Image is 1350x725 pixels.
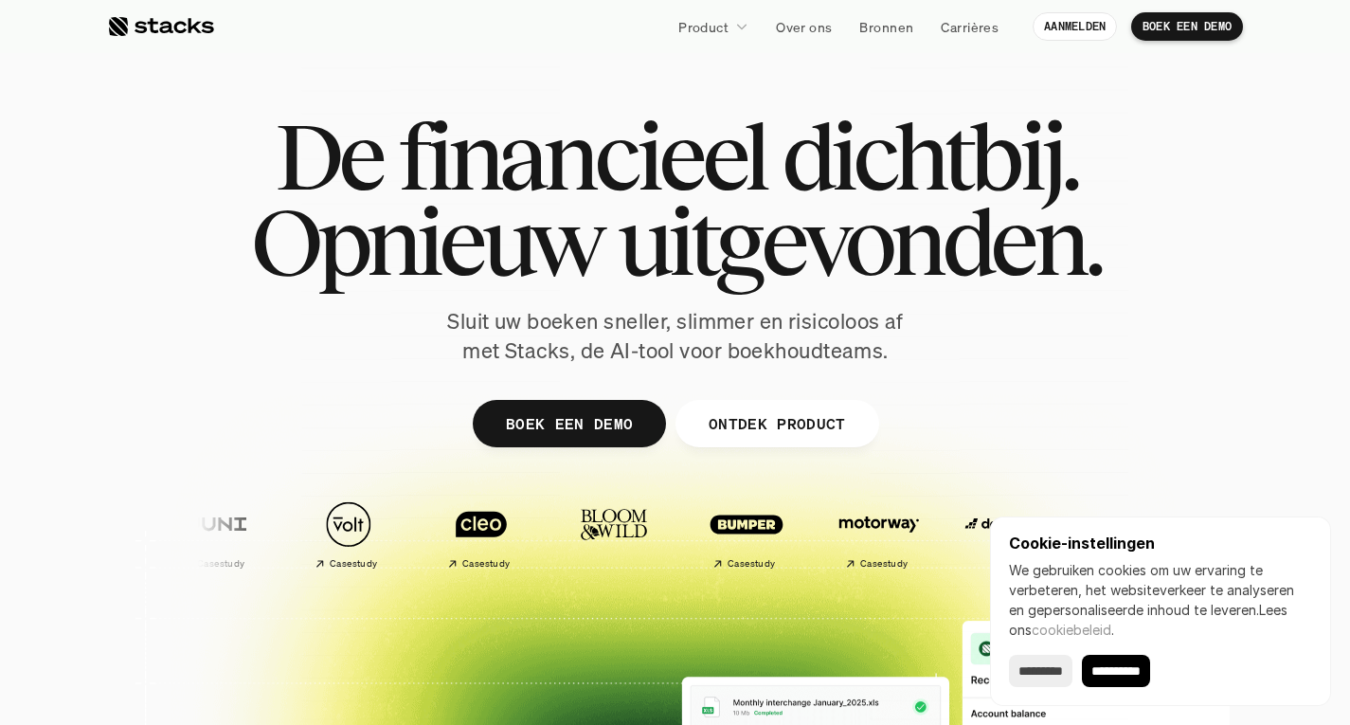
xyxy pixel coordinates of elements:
a: BOEK EEN DEMO [1131,12,1243,41]
font: We gebruiken cookies om uw ervaring te verbeteren, het websiteverkeer te analyseren en gepersonal... [1009,562,1294,618]
font: Carrières [941,18,999,36]
a: Casestudy [671,491,794,577]
font: AANMELDEN [1044,19,1106,33]
font: Cookie-instellingen [1009,534,1155,553]
a: BOEK EEN DEMO [472,400,665,447]
font: BOEK EEN DEMO [1143,19,1232,33]
a: Casestudy [405,491,529,577]
a: Privacy Policy [224,439,307,452]
font: Over ons [776,18,832,36]
font: Sluit uw boeken sneller, slimmer en risicoloos af met Stacks, de AI-tool voor boekhoudteams. [447,307,909,364]
a: Bronnen [848,9,925,44]
font: . [1111,622,1114,638]
a: Carrières [929,9,1010,44]
font: Opnieuw uitgevonden. [250,189,1100,295]
font: De [274,103,381,209]
a: Over ons [765,9,843,44]
a: ONTDEK PRODUCT [675,400,877,447]
font: financieel [397,103,765,209]
a: Casestudy [803,491,927,577]
a: Casestudy [140,491,263,577]
a: AANMELDEN [1033,12,1117,41]
font: dichtbij. [781,103,1076,209]
font: Casestudy [315,557,364,570]
a: Casestudy [273,491,396,577]
font: Casestudy [448,557,496,570]
font: Bronnen [859,18,913,36]
a: cookiebeleid [1032,622,1111,638]
font: Product [678,18,729,36]
font: BOEK EEN DEMO [505,412,632,433]
font: ONTDEK PRODUCT [708,412,844,433]
font: Casestudy [183,557,231,570]
font: Casestudy [846,557,894,570]
font: Casestudy [713,557,762,570]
